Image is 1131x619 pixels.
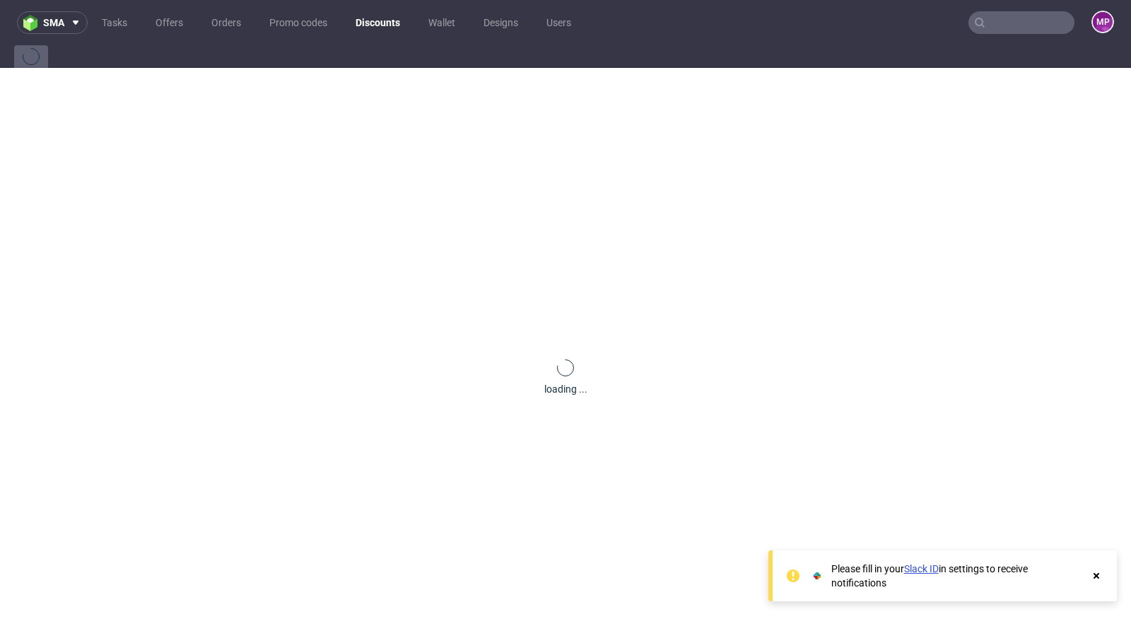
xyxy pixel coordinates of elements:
[538,11,580,34] a: Users
[347,11,409,34] a: Discounts
[17,11,88,34] button: sma
[93,11,136,34] a: Tasks
[23,15,43,31] img: logo
[544,382,587,396] div: loading ...
[810,569,824,583] img: Slack
[203,11,250,34] a: Orders
[475,11,527,34] a: Designs
[147,11,192,34] a: Offers
[43,18,64,28] span: sma
[1093,12,1113,32] figcaption: MP
[904,563,939,574] a: Slack ID
[420,11,464,34] a: Wallet
[831,562,1083,590] div: Please fill in your in settings to receive notifications
[261,11,336,34] a: Promo codes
